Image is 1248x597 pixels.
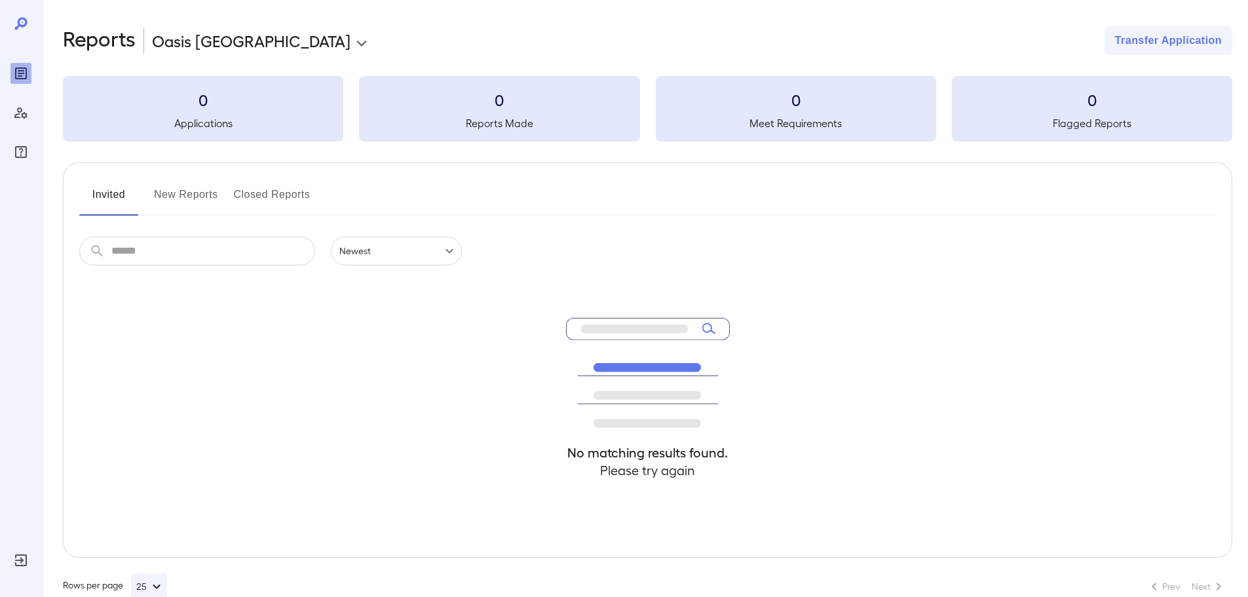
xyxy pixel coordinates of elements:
h5: Flagged Reports [952,115,1232,131]
summary: 0Applications0Reports Made0Meet Requirements0Flagged Reports [63,76,1232,142]
h3: 0 [359,89,639,110]
button: Transfer Application [1105,26,1232,55]
button: New Reports [154,184,218,216]
div: Reports [10,63,31,84]
div: Newest [331,237,462,265]
div: Manage Users [10,102,31,123]
h5: Applications [63,115,343,131]
h2: Reports [63,26,136,55]
h4: No matching results found. [566,444,730,461]
h5: Reports Made [359,115,639,131]
div: Log Out [10,550,31,571]
h5: Meet Requirements [656,115,936,131]
h3: 0 [656,89,936,110]
button: Invited [79,184,138,216]
p: Oasis [GEOGRAPHIC_DATA] [152,30,350,51]
h4: Please try again [566,461,730,479]
div: FAQ [10,142,31,163]
h3: 0 [63,89,343,110]
nav: pagination navigation [1141,576,1232,597]
button: Closed Reports [234,184,311,216]
h3: 0 [952,89,1232,110]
